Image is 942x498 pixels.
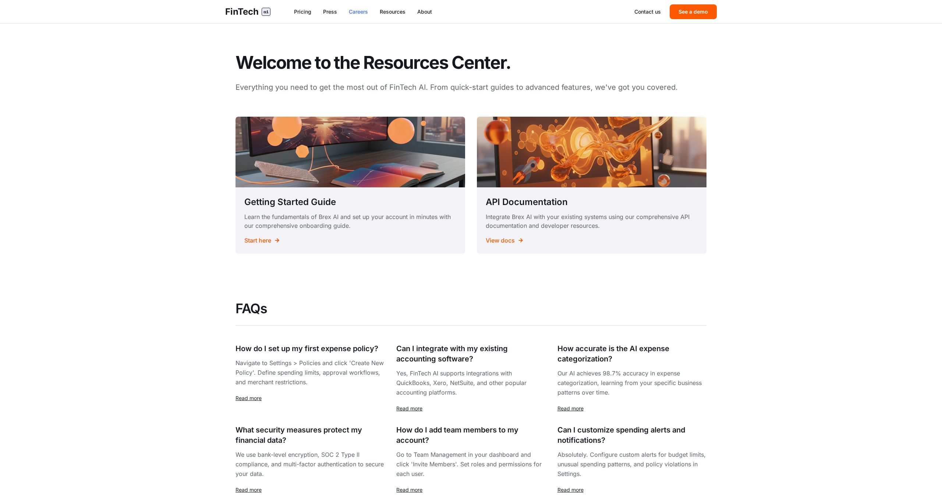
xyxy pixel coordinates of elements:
[396,343,545,364] h3: Can I integrate with my existing accounting software?
[244,212,456,230] p: Learn the fundamentals of Brex AI and set up your account in minutes with our comprehensive onboa...
[557,487,584,493] span: Read more
[396,368,545,397] p: Yes, FinTech AI supports integrations with QuickBooks, Xero, NetSuite, and other popular accounti...
[557,343,706,364] h3: How accurate is the AI expense categorization?
[634,8,661,15] a: Contact us
[477,117,706,187] img: Team collaboration meeting with laptops and documents
[235,301,706,317] h2: FAQs
[235,53,706,73] h1: Welcome to the Resources Center.
[225,6,270,18] a: FinTechai
[235,358,385,387] p: Navigate to Settings > Policies and click 'Create New Policy'. Define spending limits, approval w...
[396,487,422,493] span: Read more
[244,196,456,208] h3: Getting Started Guide
[486,236,698,245] span: View docs
[244,236,456,245] span: Start here
[235,81,706,93] p: Everything you need to get the most out of FinTech AI. From quick-start guides to advanced featur...
[235,395,262,401] span: Read more
[486,196,698,208] h3: API Documentation
[235,117,465,187] img: Professional business analytics dashboard showing financial data
[396,405,422,412] span: Read more
[262,8,270,16] span: ai
[235,343,385,354] h3: How do I set up my first expense policy?
[235,450,385,478] p: We use bank-level encryption, SOC 2 Type II compliance, and multi-factor authentication to secure...
[380,8,406,15] a: Resources
[557,425,706,445] h3: Can I customize spending alerts and notifications?
[323,8,337,15] a: Press
[486,212,698,230] p: Integrate Brex AI with your existing systems using our comprehensive API documentation and develo...
[396,450,545,478] p: Go to Team Management in your dashboard and click 'Invite Members'. Set roles and permissions for...
[417,8,432,15] a: About
[396,425,545,445] h3: How do I add team members to my account?
[235,425,385,445] h3: What security measures protect my financial data?
[349,8,368,15] a: Careers
[235,487,262,493] span: Read more
[557,450,706,478] p: Absolutely. Configure custom alerts for budget limits, unusual spending patterns, and policy viol...
[294,8,311,15] a: Pricing
[557,368,706,397] p: Our AI achieves 98.7% accuracy in expense categorization, learning from your specific business pa...
[670,4,717,19] button: See a demo
[557,405,584,412] span: Read more
[225,6,259,18] span: FinTech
